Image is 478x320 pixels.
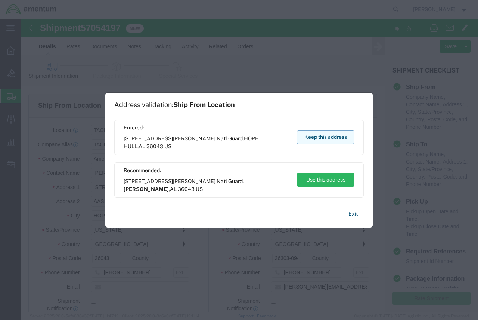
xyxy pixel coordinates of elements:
span: US [164,143,171,149]
button: Exit [342,207,364,220]
span: [STREET_ADDRESS][PERSON_NAME] Natl Guard, , [124,135,290,150]
button: Use this address [297,173,354,187]
span: Recommended: [124,167,290,174]
span: AL [170,186,177,192]
span: HOPE HULL [124,135,258,149]
span: Ship From Location [173,101,235,109]
span: 36043 [178,186,195,192]
span: 36043 [146,143,163,149]
h1: Address validation: [114,101,235,109]
span: [PERSON_NAME] [124,186,169,192]
span: AL [139,143,145,149]
button: Keep this address [297,130,354,144]
span: [STREET_ADDRESS][PERSON_NAME] Natl Guard, , [124,177,290,193]
span: Entered: [124,124,290,132]
span: US [196,186,203,192]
